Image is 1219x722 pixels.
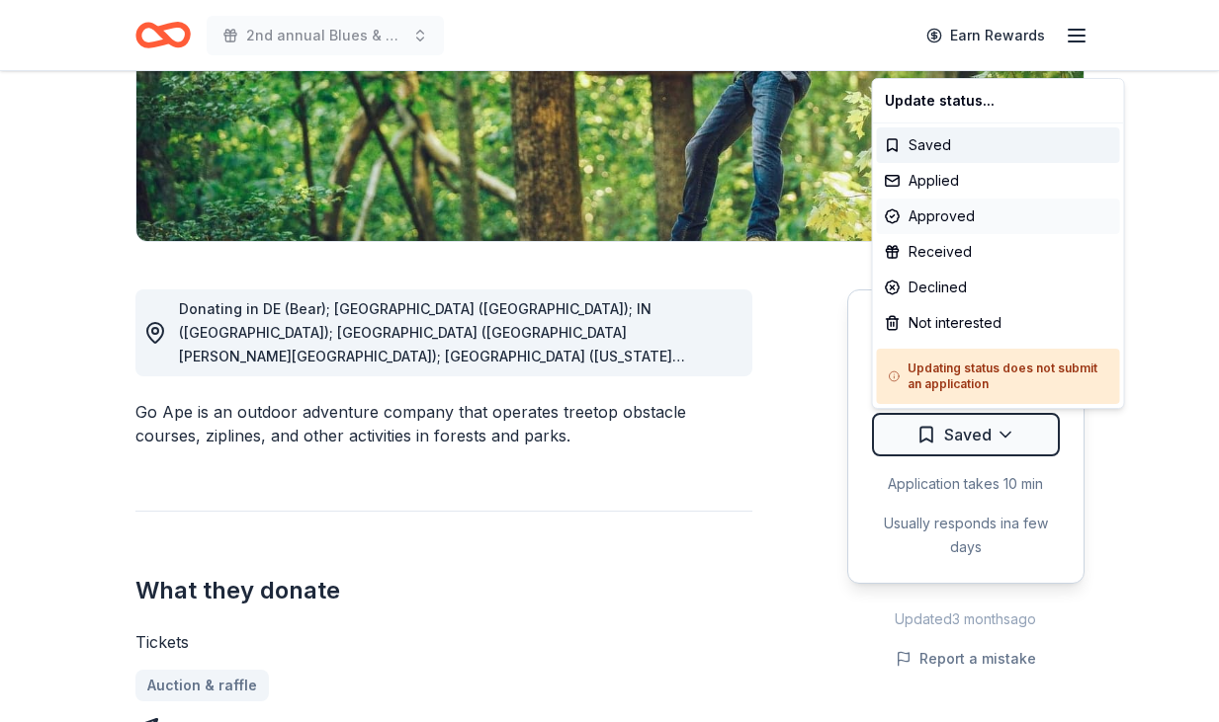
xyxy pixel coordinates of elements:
div: Approved [877,199,1120,234]
div: Received [877,234,1120,270]
div: Declined [877,270,1120,305]
span: 2nd annual Blues & Brews Charity Crab Feast [246,24,404,47]
div: Update status... [877,83,1120,119]
div: Not interested [877,305,1120,341]
h5: Updating status does not submit an application [889,361,1108,392]
div: Saved [877,127,1120,163]
div: Applied [877,163,1120,199]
